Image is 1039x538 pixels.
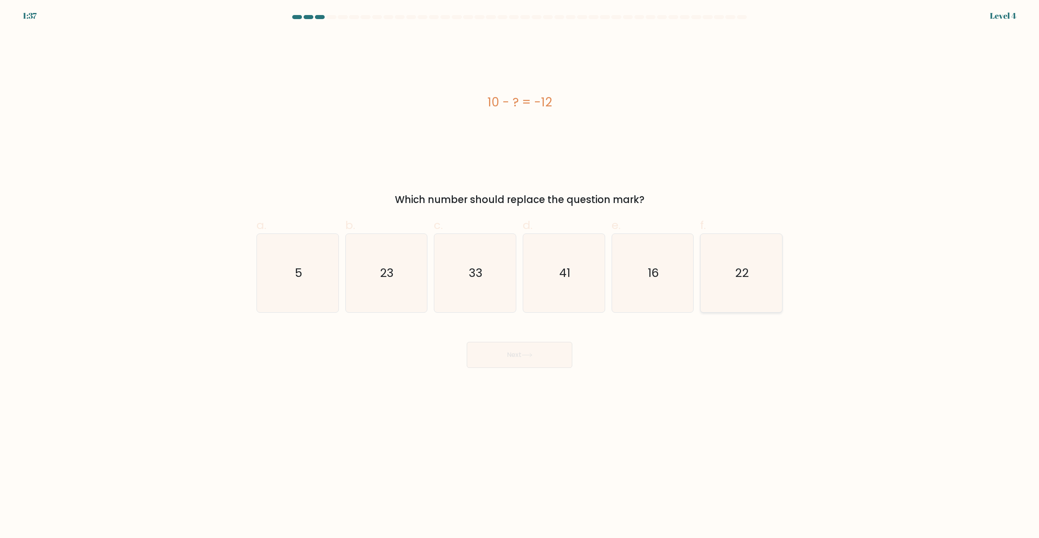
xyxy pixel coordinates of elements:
span: f. [700,217,706,233]
span: b. [345,217,355,233]
span: d. [523,217,532,233]
div: Which number should replace the question mark? [261,192,778,207]
text: 41 [559,265,570,281]
span: c. [434,217,443,233]
button: Next [467,342,572,368]
span: e. [612,217,621,233]
text: 5 [295,265,302,281]
div: 1:37 [23,10,37,22]
text: 22 [735,265,749,281]
text: 16 [648,265,659,281]
text: 23 [380,265,394,281]
div: 10 - ? = -12 [257,93,782,111]
span: a. [257,217,266,233]
div: Level 4 [990,10,1016,22]
text: 33 [469,265,483,281]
